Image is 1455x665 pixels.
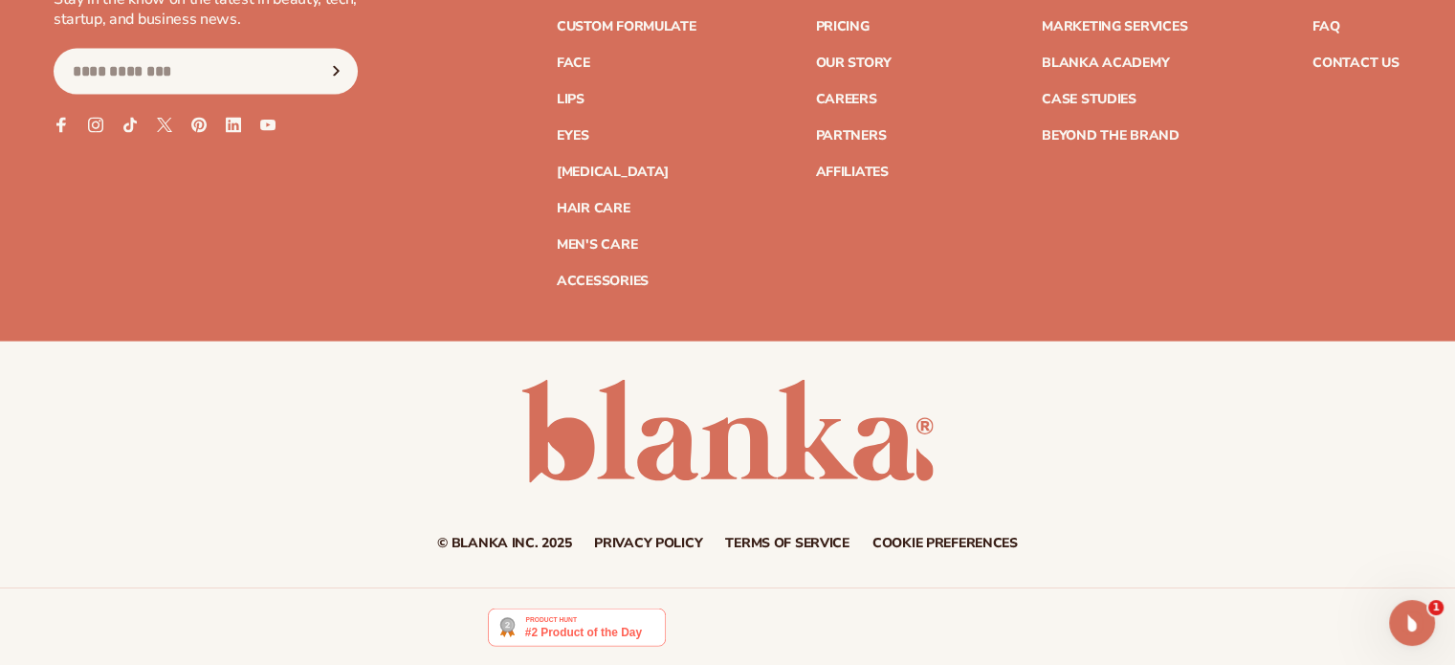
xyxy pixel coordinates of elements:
a: Cookie preferences [872,537,1018,550]
img: Profile image for Andie [300,31,339,69]
button: Help [255,489,383,565]
img: Profile image for Rochelle [228,31,266,69]
div: Send us a message [39,351,320,371]
div: How to start an ecommerce beauty brand in [DATE] [39,469,320,509]
div: Getting Started [39,433,320,454]
div: Send us a messageWe typically reply in a few hours [19,335,364,408]
span: Messages [159,537,225,550]
p: Hi there 👋 [38,136,344,168]
a: Partners [815,129,886,143]
a: Privacy policy [594,537,702,550]
a: Men's Care [557,238,637,252]
img: Profile image for Ally [264,31,302,69]
span: 1 [1428,600,1444,615]
a: [MEDICAL_DATA] [557,166,669,179]
a: Contact Us [1312,56,1399,70]
a: Affiliates [815,166,888,179]
a: Blanka Academy [1042,56,1169,70]
a: Marketing services [1042,20,1187,33]
a: Case Studies [1042,93,1136,106]
iframe: Customer reviews powered by Trustpilot [680,608,967,657]
img: Blanka - Start a beauty or cosmetic line in under 5 minutes | Product Hunt [488,609,665,647]
div: We typically reply in a few hours [39,371,320,391]
a: Terms of service [725,537,849,550]
div: Blanka [80,289,125,309]
a: FAQ [1312,20,1339,33]
a: Custom formulate [557,20,696,33]
span: Ask a question [80,271,179,286]
p: How can we help? [38,168,344,201]
a: Lips [557,93,584,106]
a: How to start an ecommerce beauty brand in [DATE] [28,461,355,517]
iframe: Intercom live chat [1389,600,1435,646]
a: Face [557,56,590,70]
a: Our Story [815,56,891,70]
a: Hair Care [557,202,629,215]
a: Beyond the brand [1042,129,1179,143]
span: Help [303,537,334,550]
a: Accessories [557,275,649,288]
img: Andie avatar [45,272,68,295]
img: logo [38,36,77,67]
div: Recent messageAndie avatarAlly avatarRochelle avatarAsk a questionBlanka•2m ago [19,225,364,325]
a: Getting Started [28,426,355,461]
div: • 2m ago [129,289,187,309]
button: Messages [127,489,254,565]
a: Eyes [557,129,589,143]
span: Home [42,537,85,550]
button: Subscribe [315,49,357,95]
img: Ally avatar [36,287,59,310]
a: Pricing [815,20,869,33]
div: Andie avatarAlly avatarRochelle avatarAsk a questionBlanka•2m ago [20,254,363,324]
a: Careers [815,93,876,106]
div: Recent message [39,241,343,261]
img: Rochelle avatar [53,287,76,310]
small: © Blanka Inc. 2025 [437,534,571,552]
